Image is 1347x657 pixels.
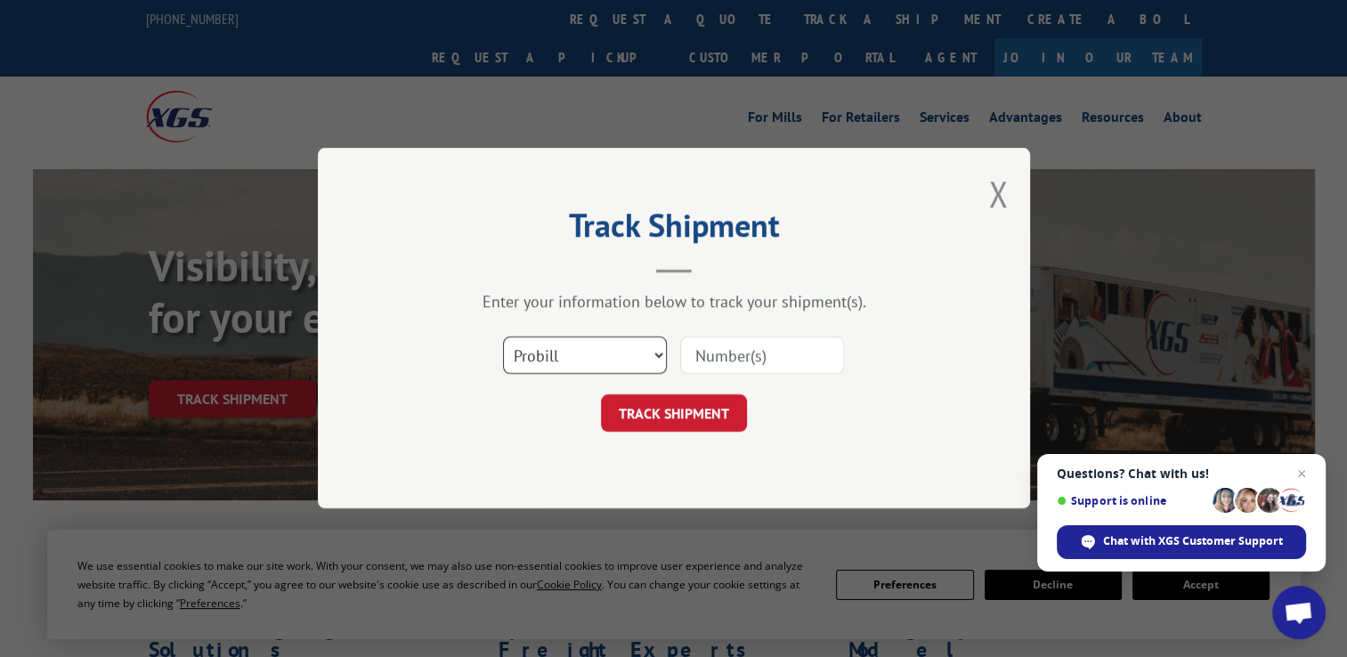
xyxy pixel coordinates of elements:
[1272,586,1326,639] div: Open chat
[407,213,941,247] h2: Track Shipment
[1057,466,1306,481] span: Questions? Chat with us!
[680,337,844,375] input: Number(s)
[601,395,747,433] button: TRACK SHIPMENT
[1291,463,1312,484] span: Close chat
[1057,525,1306,559] div: Chat with XGS Customer Support
[1103,533,1283,549] span: Chat with XGS Customer Support
[1057,494,1206,507] span: Support is online
[988,170,1008,217] button: Close modal
[407,292,941,312] div: Enter your information below to track your shipment(s).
